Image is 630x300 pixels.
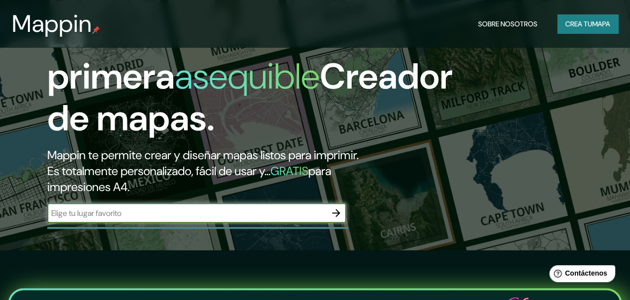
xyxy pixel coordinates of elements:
[175,53,320,100] font: asequible
[474,14,541,33] button: Sobre nosotros
[478,19,537,28] font: Sobre nosotros
[565,19,592,28] font: Crea tu
[12,8,92,39] font: Mappin
[47,147,359,163] font: Mappin te permite crear y diseñar mapas listos para imprimir.
[47,163,331,195] font: para impresiones A4.
[47,207,326,219] input: Elige tu lugar favorito
[270,163,308,179] font: GRATIS
[92,26,100,34] img: pin de mapeo
[592,19,610,28] font: mapa
[541,261,619,289] iframe: Lanzador de widgets de ayuda
[557,14,618,33] button: Crea tumapa
[47,53,453,141] font: Creador de mapas.
[47,11,175,100] font: La primera
[47,163,270,179] font: Es totalmente personalizado, fácil de usar y...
